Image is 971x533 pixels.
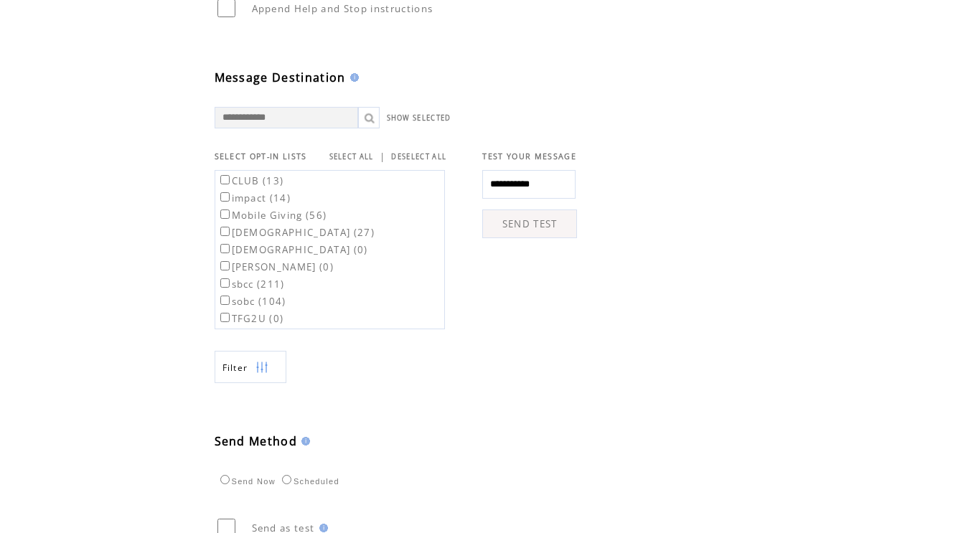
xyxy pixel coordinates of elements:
label: TFG2U (0) [217,312,284,325]
label: sbcc (211) [217,278,285,291]
span: Append Help and Stop instructions [252,2,433,15]
label: Scheduled [278,477,339,486]
input: [PERSON_NAME] (0) [220,261,230,270]
a: DESELECT ALL [391,152,446,161]
input: sobc (104) [220,296,230,305]
input: CLUB (13) [220,175,230,184]
label: impact (14) [217,192,291,204]
input: [DEMOGRAPHIC_DATA] (27) [220,227,230,236]
label: sobc (104) [217,295,286,308]
a: SEND TEST [482,209,577,238]
span: Show filters [222,362,248,374]
label: [PERSON_NAME] (0) [217,260,334,273]
input: Send Now [220,475,230,484]
input: Scheduled [282,475,291,484]
label: CLUB (13) [217,174,284,187]
label: [DEMOGRAPHIC_DATA] (27) [217,226,375,239]
a: SHOW SELECTED [387,113,451,123]
span: Send Method [215,433,298,449]
span: | [380,150,385,163]
input: impact (14) [220,192,230,202]
input: sbcc (211) [220,278,230,288]
label: [DEMOGRAPHIC_DATA] (0) [217,243,368,256]
a: Filter [215,351,286,383]
span: TEST YOUR MESSAGE [482,151,576,161]
img: help.gif [346,73,359,82]
a: SELECT ALL [329,152,374,161]
input: TFG2U (0) [220,313,230,322]
label: Send Now [217,477,276,486]
span: Message Destination [215,70,346,85]
img: filters.png [255,352,268,384]
img: help.gif [297,437,310,445]
input: [DEMOGRAPHIC_DATA] (0) [220,244,230,253]
img: help.gif [315,524,328,532]
input: Mobile Giving (56) [220,209,230,219]
label: Mobile Giving (56) [217,209,327,222]
span: SELECT OPT-IN LISTS [215,151,307,161]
